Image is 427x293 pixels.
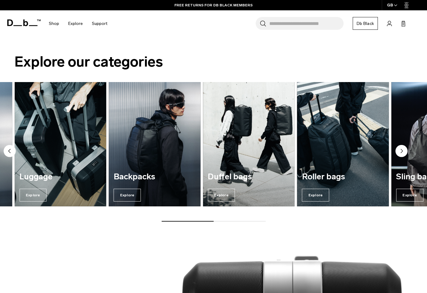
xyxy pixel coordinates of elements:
a: Support [92,13,107,34]
a: FREE RETURNS FOR DB BLACK MEMBERS [174,2,253,8]
span: Explore [302,189,329,202]
div: 4 / 7 [203,82,295,206]
span: Explore [396,189,423,202]
h3: Roller bags [302,172,384,181]
a: Duffel bags Explore [203,82,295,206]
button: Next slide [395,145,408,158]
h2: Explore our categories [15,51,412,73]
a: Explore [68,13,83,34]
a: Db Black [353,17,378,30]
h3: Luggage [19,172,102,181]
span: Explore [19,189,47,202]
button: Previous slide [4,145,16,158]
div: 2 / 7 [15,82,106,206]
a: Roller bags Explore [297,82,389,206]
a: Backpacks Explore [109,82,201,206]
a: Luggage Explore [15,82,106,206]
a: Shop [49,13,59,34]
span: Explore [208,189,235,202]
h3: Backpacks [114,172,196,181]
h3: Duffel bags [208,172,290,181]
div: 3 / 7 [109,82,201,206]
div: 5 / 7 [297,82,389,206]
nav: Main Navigation [44,10,112,37]
span: Explore [114,189,141,202]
